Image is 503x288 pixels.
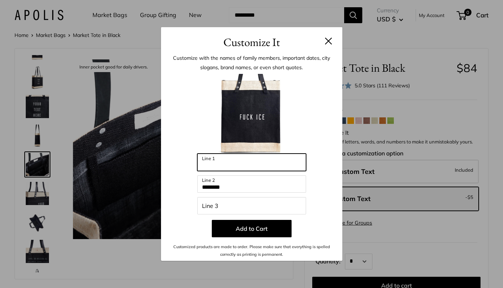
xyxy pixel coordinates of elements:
img: customizer-prod [212,74,292,154]
p: Customize with the names of family members, important dates, city slogans, brand names, or even s... [172,53,331,72]
p: Customized products are made to order. Please make sure that everything is spelled correctly as p... [172,243,331,258]
iframe: Sign Up via Text for Offers [6,260,78,282]
button: Add to Cart [212,220,292,237]
h3: Customize It [172,34,331,51]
